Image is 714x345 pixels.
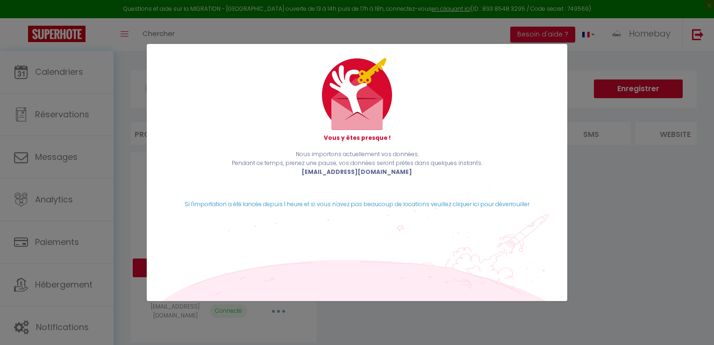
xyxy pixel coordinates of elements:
p: Pendant ce temps, prenez une pause, vos données seront prêtes dans quelques instants. [161,159,553,168]
b: [EMAIL_ADDRESS][DOMAIN_NAME] [302,168,412,176]
iframe: LiveChat chat widget [675,306,714,345]
p: Nous importons actuellement vos données. [161,150,553,159]
strong: Vous y êtes presque ! [324,134,391,142]
img: mail [322,58,392,130]
a: Si l'importation a été lancée depuis 1 heure et si vous n'avez pas beaucoup de locations veuillez... [185,200,529,208]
